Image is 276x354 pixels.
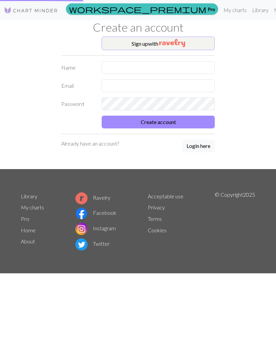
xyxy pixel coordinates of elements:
[75,238,88,250] img: Twitter logo
[57,61,98,74] label: Name
[75,207,88,220] img: Facebook logo
[102,37,215,50] button: Sign upwith
[61,140,119,148] p: Already have an account?
[75,209,116,216] a: Facebook
[221,3,249,17] a: My charts
[57,79,98,92] label: Email
[148,215,162,222] a: Terms
[249,3,271,17] a: Library
[21,215,29,222] a: Pro
[148,227,167,233] a: Cookies
[21,204,44,210] a: My charts
[182,140,215,153] a: Login here
[75,223,88,235] img: Instagram logo
[75,194,110,201] a: Ravelry
[75,225,116,231] a: Instagram
[215,191,255,252] p: © Copyright 2025
[75,192,88,204] img: Ravelry logo
[21,227,36,233] a: Home
[21,193,37,199] a: Library
[66,3,218,15] a: Pro
[4,6,58,14] img: Logo
[182,140,215,152] button: Login here
[21,238,35,244] a: About
[148,193,183,199] a: Acceptable use
[17,20,259,34] h1: Create an account
[57,97,98,110] label: Password
[102,116,215,128] button: Create account
[69,4,206,14] span: workspace_premium
[159,39,185,47] img: Ravelry
[75,240,110,247] a: Twitter
[148,204,165,210] a: Privacy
